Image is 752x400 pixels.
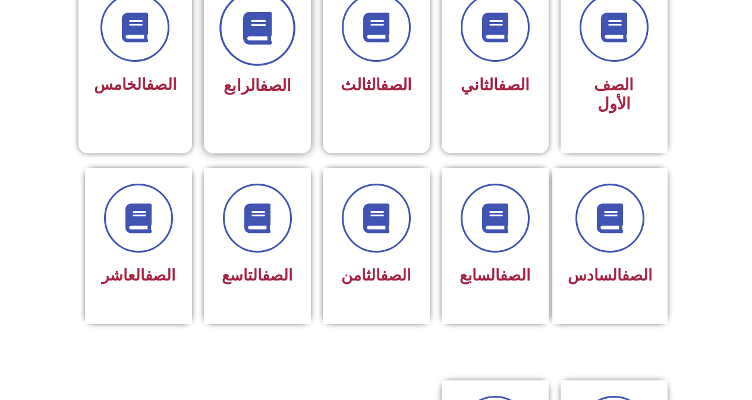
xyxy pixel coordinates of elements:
span: السادس [568,266,652,284]
span: التاسع [222,266,292,284]
span: الثامن [341,266,411,284]
a: الصف [260,76,291,95]
span: الصف الأول [594,75,634,114]
a: الصف [380,266,411,284]
a: الصف [622,266,652,284]
span: الخامس [94,75,177,93]
a: الصف [262,266,292,284]
a: الصف [380,75,412,95]
span: الثاني [461,75,530,95]
a: الصف [145,266,175,284]
span: الثالث [341,75,412,95]
span: الرابع [224,76,291,95]
span: السابع [460,266,530,284]
span: العاشر [102,266,175,284]
a: الصف [498,75,530,95]
a: الصف [146,75,177,93]
a: الصف [500,266,530,284]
